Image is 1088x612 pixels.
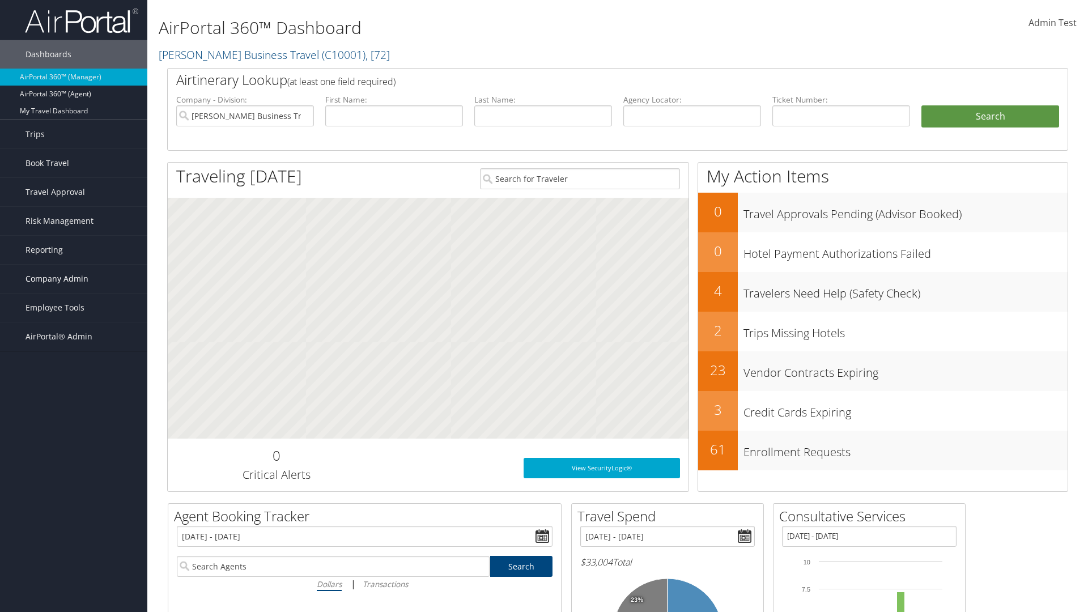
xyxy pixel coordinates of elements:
[177,577,552,591] div: |
[743,280,1068,301] h3: Travelers Need Help (Safety Check)
[698,281,738,300] h2: 4
[779,507,965,526] h2: Consultative Services
[772,94,910,105] label: Ticket Number:
[25,40,71,69] span: Dashboards
[698,202,738,221] h2: 0
[743,359,1068,381] h3: Vendor Contracts Expiring
[363,579,408,589] i: Transactions
[577,507,763,526] h2: Travel Spend
[580,556,613,568] span: $33,004
[480,168,680,189] input: Search for Traveler
[177,556,490,577] input: Search Agents
[25,322,92,351] span: AirPortal® Admin
[25,265,88,293] span: Company Admin
[490,556,553,577] a: Search
[176,94,314,105] label: Company - Division:
[25,207,93,235] span: Risk Management
[580,556,755,568] h6: Total
[25,120,45,148] span: Trips
[698,272,1068,312] a: 4Travelers Need Help (Safety Check)
[743,240,1068,262] h3: Hotel Payment Authorizations Failed
[743,201,1068,222] h3: Travel Approvals Pending (Advisor Booked)
[698,391,1068,431] a: 3Credit Cards Expiring
[631,597,643,603] tspan: 23%
[524,458,680,478] a: View SecurityLogic®
[698,164,1068,188] h1: My Action Items
[25,294,84,322] span: Employee Tools
[159,16,771,40] h1: AirPortal 360™ Dashboard
[698,440,738,459] h2: 61
[25,149,69,177] span: Book Travel
[1028,16,1077,29] span: Admin Test
[698,312,1068,351] a: 2Trips Missing Hotels
[743,399,1068,420] h3: Credit Cards Expiring
[698,232,1068,272] a: 0Hotel Payment Authorizations Failed
[743,320,1068,341] h3: Trips Missing Hotels
[698,360,738,380] h2: 23
[698,351,1068,391] a: 23Vendor Contracts Expiring
[287,75,396,88] span: (at least one field required)
[25,178,85,206] span: Travel Approval
[921,105,1059,128] button: Search
[698,431,1068,470] a: 61Enrollment Requests
[698,241,738,261] h2: 0
[317,579,342,589] i: Dollars
[743,439,1068,460] h3: Enrollment Requests
[698,400,738,419] h2: 3
[176,70,984,90] h2: Airtinerary Lookup
[698,193,1068,232] a: 0Travel Approvals Pending (Advisor Booked)
[474,94,612,105] label: Last Name:
[176,467,376,483] h3: Critical Alerts
[25,7,138,34] img: airportal-logo.png
[174,507,561,526] h2: Agent Booking Tracker
[25,236,63,264] span: Reporting
[1028,6,1077,41] a: Admin Test
[365,47,390,62] span: , [ 72 ]
[804,559,810,566] tspan: 10
[623,94,761,105] label: Agency Locator:
[159,47,390,62] a: [PERSON_NAME] Business Travel
[698,321,738,340] h2: 2
[322,47,365,62] span: ( C10001 )
[176,164,302,188] h1: Traveling [DATE]
[802,586,810,593] tspan: 7.5
[325,94,463,105] label: First Name:
[176,446,376,465] h2: 0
